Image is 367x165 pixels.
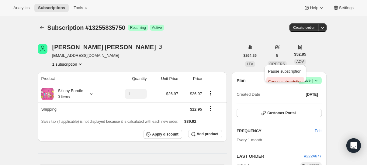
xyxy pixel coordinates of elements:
[180,72,204,85] th: Price
[38,5,65,10] span: Subscriptions
[52,61,83,67] button: Product actions
[300,4,328,12] button: Help
[190,91,202,96] span: $26.97
[47,24,125,31] span: Subscription #13255835750
[289,23,318,32] button: Create order
[237,153,304,159] h2: LAST ORDER
[190,107,202,112] span: $12.95
[315,128,321,134] span: Edit
[70,4,93,12] button: Tools
[247,62,253,66] span: LTV
[237,138,262,142] span: Every 1 month
[276,53,278,58] span: 5
[302,90,322,99] button: [DATE]
[339,5,354,10] span: Settings
[306,92,318,97] span: [DATE]
[293,25,315,30] span: Create order
[52,44,163,50] div: [PERSON_NAME] [PERSON_NAME]
[10,4,33,12] button: Analytics
[267,111,296,115] span: Customer Portal
[268,79,303,84] span: Cancel subscription
[269,62,285,66] span: ORDERS
[268,69,302,74] span: Pause subscription
[237,91,260,98] span: Created Date
[304,153,322,159] button: #2224677
[41,119,178,124] span: Sales tax (if applicable) is not displayed because it is calculated with each new order.
[311,126,325,136] button: Edit
[38,23,46,32] button: Subscriptions
[184,119,196,124] span: $39.92
[188,130,222,138] button: Add product
[149,72,180,85] th: Unit Price
[41,88,54,100] img: product img
[237,109,321,117] button: Customer Portal
[296,60,304,64] span: AOV
[52,53,163,59] span: [EMAIL_ADDRESS][DOMAIN_NAME]
[310,5,318,10] span: Help
[38,44,47,54] span: Becky Capps
[240,51,260,60] button: $264.26
[244,53,257,58] span: $264.26
[237,77,246,84] h2: Plan
[304,154,322,158] a: #2224677
[34,4,69,12] button: Subscriptions
[152,25,162,30] span: Active
[206,105,215,112] button: Shipping actions
[346,138,361,153] div: Open Intercom Messenger
[301,77,319,84] span: Active
[74,5,83,10] span: Tools
[38,72,109,85] th: Product
[13,5,29,10] span: Analytics
[54,88,83,100] div: Skinny Bundle
[109,72,149,85] th: Quantity
[294,51,306,57] span: $52.85
[206,90,215,97] button: Product actions
[144,130,182,139] button: Apply discount
[152,132,178,137] span: Apply discount
[166,91,178,96] span: $26.97
[266,77,304,87] button: Cancel subscription
[130,25,146,30] span: Recurring
[272,51,282,60] button: 5
[266,67,304,76] button: Pause subscription
[237,128,315,134] h2: FREQUENCY
[312,78,313,83] span: |
[58,95,70,99] small: 3 items
[197,132,218,136] span: Add product
[38,102,109,116] th: Shipping
[329,4,357,12] button: Settings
